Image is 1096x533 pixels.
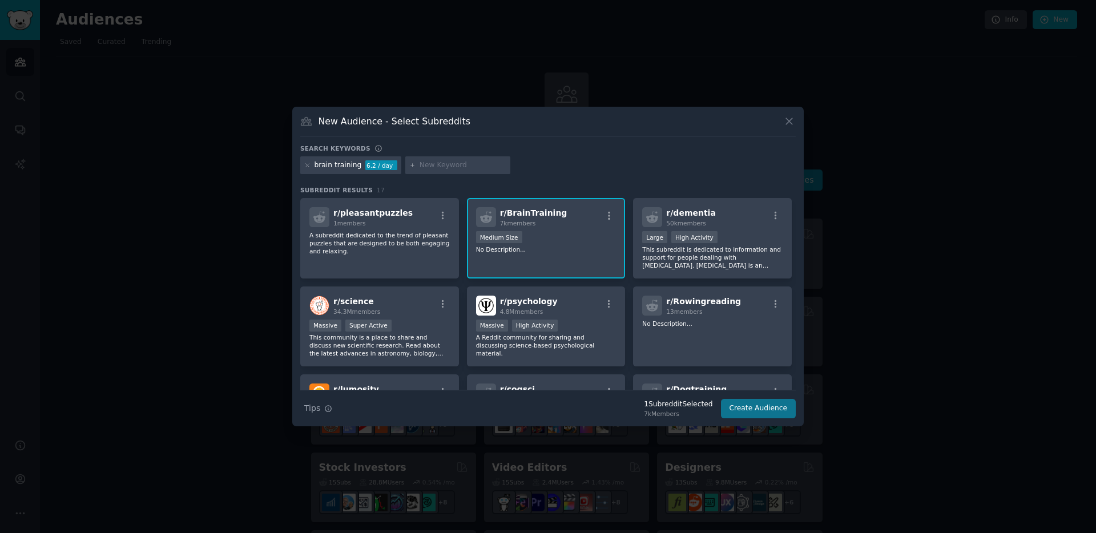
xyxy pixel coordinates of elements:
[642,231,667,243] div: Large
[309,231,450,255] p: A subreddit dedicated to the trend of pleasant puzzles that are designed to be both engaging and ...
[345,320,392,332] div: Super Active
[476,231,522,243] div: Medium Size
[642,245,783,269] p: This subreddit is dedicated to information and support for people dealing with [MEDICAL_DATA]. [M...
[304,402,320,414] span: Tips
[309,333,450,357] p: This community is a place to share and discuss new scientific research. Read about the latest adv...
[644,410,712,418] div: 7k Members
[666,385,727,394] span: r/ Dogtraining
[666,297,741,306] span: r/ Rowingreading
[500,385,535,394] span: r/ cogsci
[476,333,616,357] p: A Reddit community for sharing and discussing science-based psychological material.
[300,144,370,152] h3: Search keywords
[333,220,366,227] span: 1 members
[476,320,508,332] div: Massive
[315,160,362,171] div: brain training
[333,385,379,394] span: r/ lumosity
[365,160,397,171] div: 6.2 / day
[666,308,702,315] span: 13 members
[420,160,506,171] input: New Keyword
[377,187,385,193] span: 17
[500,297,558,306] span: r/ psychology
[721,399,796,418] button: Create Audience
[319,115,470,127] h3: New Audience - Select Subreddits
[309,383,329,403] img: lumosity
[666,220,706,227] span: 50k members
[300,398,336,418] button: Tips
[476,296,496,316] img: psychology
[333,297,374,306] span: r/ science
[333,208,413,217] span: r/ pleasantpuzzles
[500,208,567,217] span: r/ BrainTraining
[500,220,536,227] span: 7k members
[666,208,716,217] span: r/ dementia
[309,320,341,332] div: Massive
[333,308,380,315] span: 34.3M members
[300,186,373,194] span: Subreddit Results
[642,320,783,328] p: No Description...
[500,308,543,315] span: 4.8M members
[512,320,558,332] div: High Activity
[644,399,712,410] div: 1 Subreddit Selected
[309,296,329,316] img: science
[671,231,718,243] div: High Activity
[476,245,616,253] p: No Description...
